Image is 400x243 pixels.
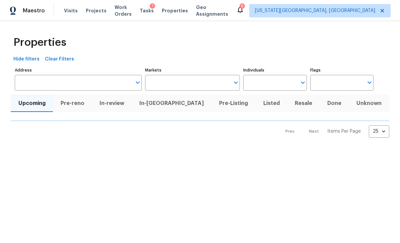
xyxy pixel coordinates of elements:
span: Listed [260,99,283,108]
span: Geo Assignments [196,4,228,17]
span: Hide filters [13,55,40,64]
div: 1 [152,3,153,9]
span: Properties [162,7,188,14]
span: Done [324,99,345,108]
label: Address [15,68,142,72]
span: Properties [13,39,66,46]
button: Clear Filters [42,53,77,66]
span: Resale [291,99,316,108]
span: Clear Filters [45,55,74,64]
nav: Pagination Navigation [279,125,389,138]
span: Unknown [353,99,385,108]
button: Open [231,78,241,87]
span: Pre-reno [57,99,88,108]
label: Flags [310,68,374,72]
button: Open [298,78,308,87]
span: Tasks [140,8,154,13]
span: In-[GEOGRAPHIC_DATA] [136,99,208,108]
span: Pre-Listing [216,99,252,108]
button: Open [133,78,142,87]
label: Individuals [243,68,307,72]
label: Markets [145,68,240,72]
span: In-review [96,99,128,108]
div: 6 [241,3,244,9]
button: Hide filters [11,53,42,66]
button: Open [365,78,374,87]
span: Projects [86,7,107,14]
span: Maestro [23,7,45,14]
span: Visits [64,7,78,14]
div: 25 [369,123,389,140]
span: Work Orders [115,4,132,17]
span: [US_STATE][GEOGRAPHIC_DATA], [GEOGRAPHIC_DATA] [255,7,375,14]
p: Items Per Page [327,128,361,135]
span: Upcoming [15,99,49,108]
